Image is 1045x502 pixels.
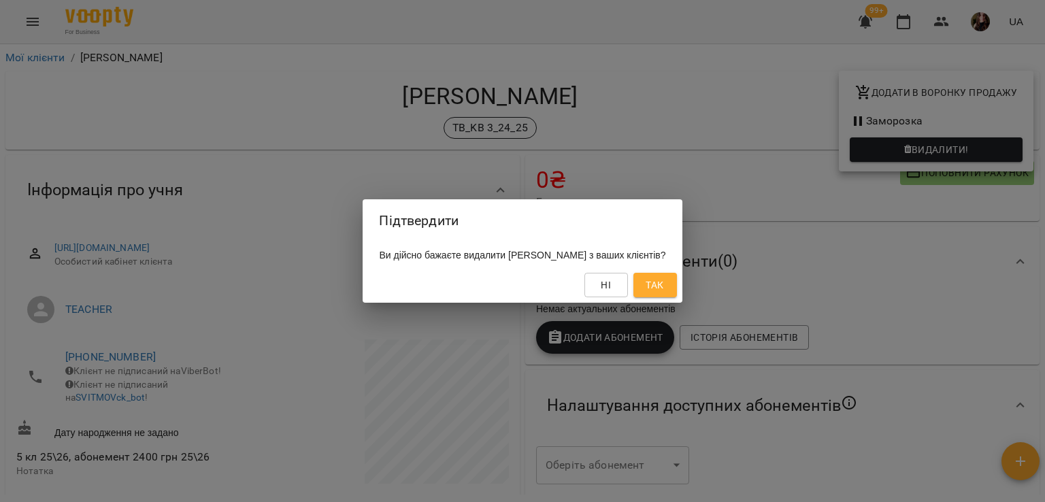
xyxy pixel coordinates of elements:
span: Так [646,277,663,293]
span: Ні [601,277,611,293]
h2: Підтвердити [379,210,665,231]
button: Ні [584,273,628,297]
div: Ви дійсно бажаєте видалити [PERSON_NAME] з ваших клієнтів? [363,243,682,267]
button: Так [633,273,677,297]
